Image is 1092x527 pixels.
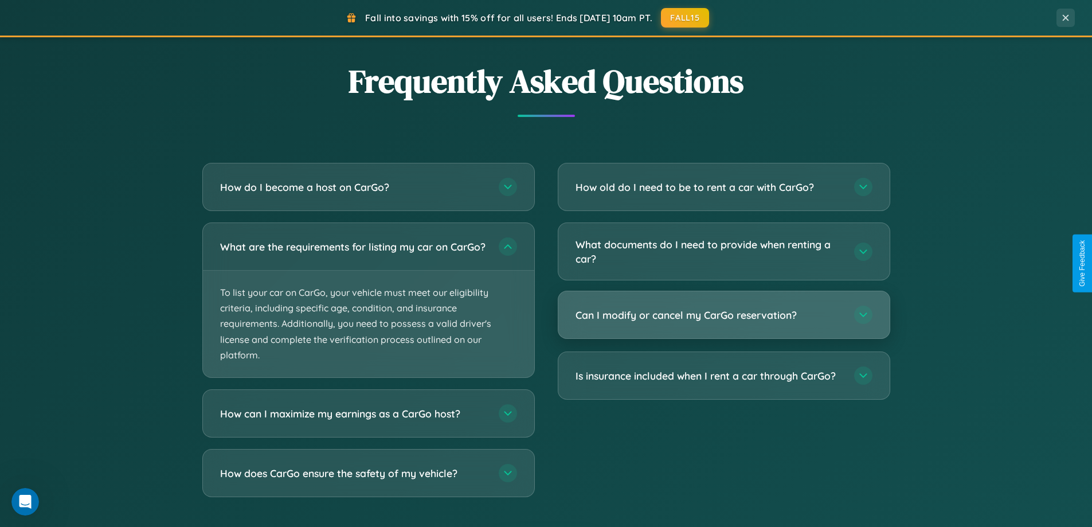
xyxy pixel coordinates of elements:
[11,488,39,516] iframe: Intercom live chat
[576,369,843,383] h3: Is insurance included when I rent a car through CarGo?
[203,271,534,377] p: To list your car on CarGo, your vehicle must meet our eligibility criteria, including specific ag...
[220,240,487,254] h3: What are the requirements for listing my car on CarGo?
[576,180,843,194] h3: How old do I need to be to rent a car with CarGo?
[365,12,652,24] span: Fall into savings with 15% off for all users! Ends [DATE] 10am PT.
[576,237,843,266] h3: What documents do I need to provide when renting a car?
[220,407,487,421] h3: How can I maximize my earnings as a CarGo host?
[202,59,890,103] h2: Frequently Asked Questions
[576,308,843,322] h3: Can I modify or cancel my CarGo reservation?
[220,466,487,481] h3: How does CarGo ensure the safety of my vehicle?
[220,180,487,194] h3: How do I become a host on CarGo?
[1078,240,1086,287] div: Give Feedback
[661,8,709,28] button: FALL15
